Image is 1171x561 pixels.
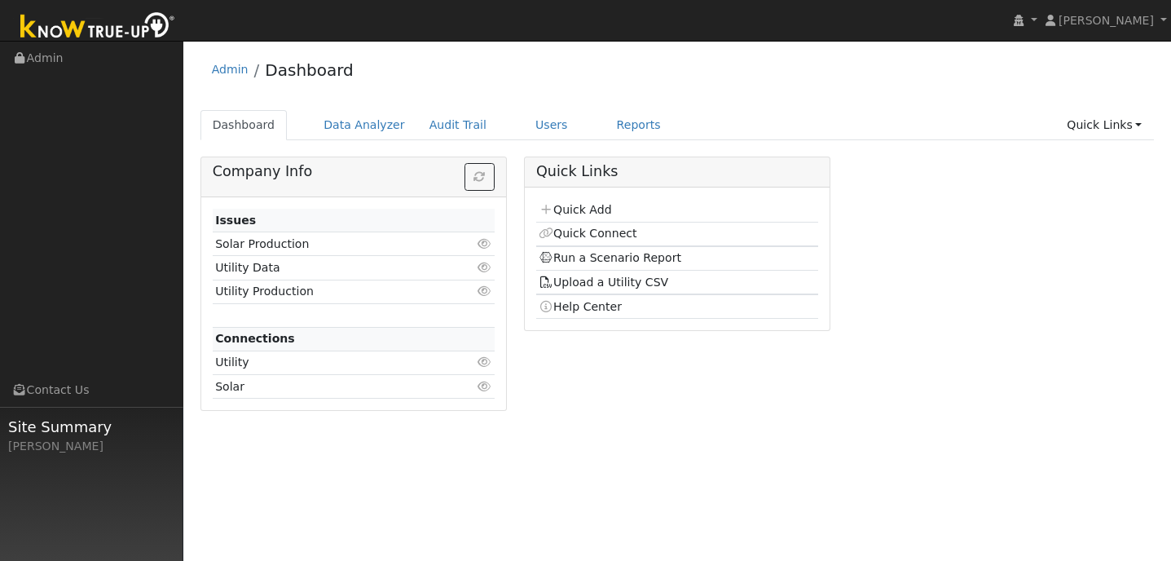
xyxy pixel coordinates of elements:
i: Click to view [478,285,492,297]
a: Audit Trail [417,110,499,140]
td: Utility Production [213,280,449,303]
img: Know True-Up [12,9,183,46]
h5: Company Info [213,163,495,180]
a: Data Analyzer [311,110,417,140]
span: [PERSON_NAME] [1059,14,1154,27]
strong: Issues [215,214,256,227]
span: Site Summary [8,416,174,438]
a: Admin [212,63,249,76]
i: Click to view [478,262,492,273]
a: Help Center [539,300,622,313]
a: Run a Scenario Report [539,251,681,264]
td: Solar Production [213,232,449,256]
div: [PERSON_NAME] [8,438,174,455]
a: Users [523,110,580,140]
i: Click to view [478,381,492,392]
a: Quick Add [539,203,611,216]
a: Dashboard [200,110,288,140]
td: Utility [213,351,449,374]
h5: Quick Links [536,163,818,180]
strong: Connections [215,332,295,345]
i: Click to view [478,238,492,250]
a: Upload a Utility CSV [539,276,668,289]
a: Reports [605,110,673,140]
a: Quick Links [1054,110,1154,140]
a: Quick Connect [539,227,636,240]
i: Click to view [478,356,492,368]
td: Solar [213,375,449,399]
td: Utility Data [213,256,449,280]
a: Dashboard [265,60,354,80]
